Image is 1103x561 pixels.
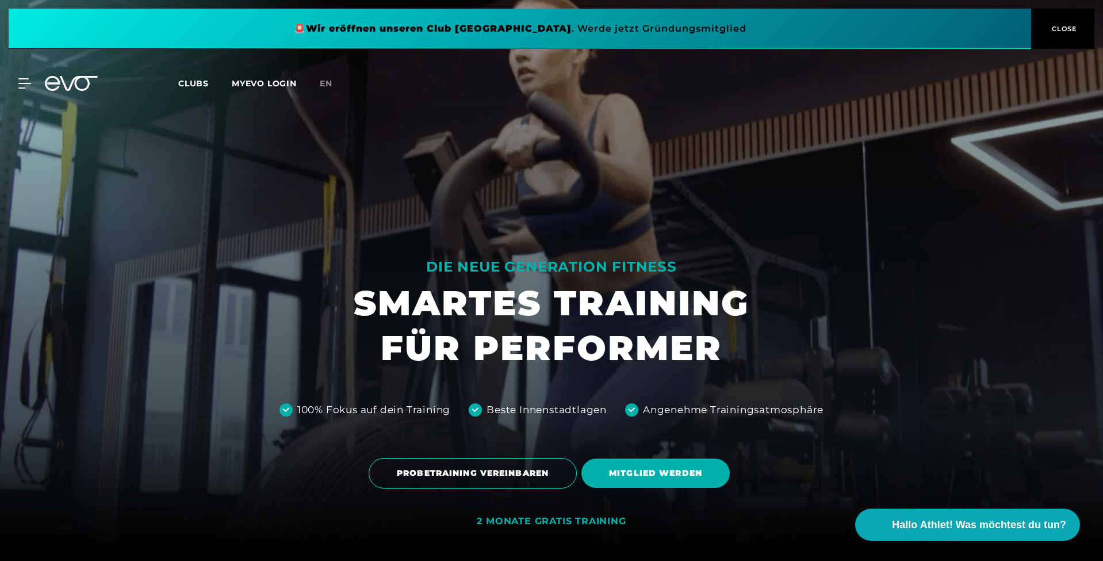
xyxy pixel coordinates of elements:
[297,403,450,418] div: 100% Fokus auf dein Training
[354,258,749,276] div: DIE NEUE GENERATION FITNESS
[609,467,702,479] span: MITGLIED WERDEN
[477,516,626,528] div: 2 MONATE GRATIS TRAINING
[178,78,232,89] a: Clubs
[397,467,549,479] span: PROBETRAINING VEREINBAREN
[178,78,209,89] span: Clubs
[320,78,332,89] span: en
[487,403,607,418] div: Beste Innenstadtlagen
[354,281,749,371] h1: SMARTES TRAINING FÜR PERFORMER
[232,78,297,89] a: MYEVO LOGIN
[855,509,1080,541] button: Hallo Athlet! Was möchtest du tun?
[320,77,346,90] a: en
[1049,24,1077,34] span: CLOSE
[1031,9,1094,49] button: CLOSE
[369,449,581,497] a: PROBETRAINING VEREINBAREN
[643,403,824,418] div: Angenehme Trainingsatmosphäre
[581,450,734,497] a: MITGLIED WERDEN
[892,517,1066,533] span: Hallo Athlet! Was möchtest du tun?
